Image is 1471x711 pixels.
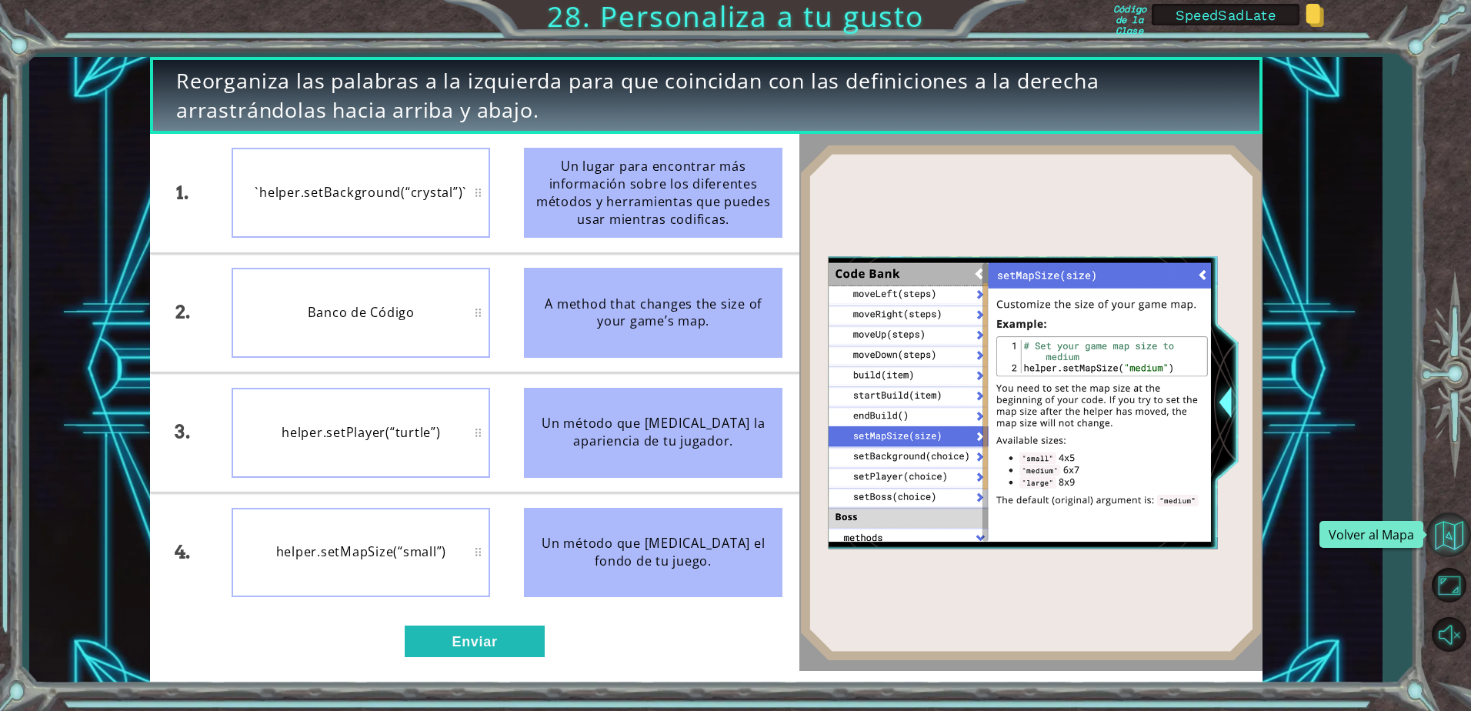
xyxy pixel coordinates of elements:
[1426,510,1471,561] a: Volver al Mapa
[1426,563,1471,608] button: Maximizar Navegador
[524,508,782,598] div: Un método que [MEDICAL_DATA] el fondo de tu juego.
[405,626,545,656] button: Enviar
[524,148,782,238] div: Un lugar para encontrar más información sobre los diferentes métodos y herramientas que puedes us...
[524,388,782,478] div: Un método que [MEDICAL_DATA] la apariencia de tu jugador.
[1306,4,1324,27] img: Copy class code
[1113,4,1146,25] label: Código de la Clase
[232,388,490,478] div: helper.setPlayer(“turtle”)
[232,508,490,598] div: helper.setMapSize(“small”)
[524,268,782,358] div: A method that changes the size of your game’s map.
[799,145,1262,661] img: Interactive Art
[150,373,215,492] div: 3.
[176,66,1236,125] span: Reorganiza las palabras a la izquierda para que coincidan con las definiciones a la derecha arras...
[150,493,215,612] div: 4.
[232,148,490,238] div: `helper.setBackground(“crystal”)`
[1426,613,1471,657] button: Activar sonido.
[1319,521,1423,548] div: Volver al Mapa
[150,254,215,372] div: 2.
[1426,512,1471,557] button: Volver al Mapa
[232,268,490,358] div: Banco de Código
[150,134,215,252] div: 1.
